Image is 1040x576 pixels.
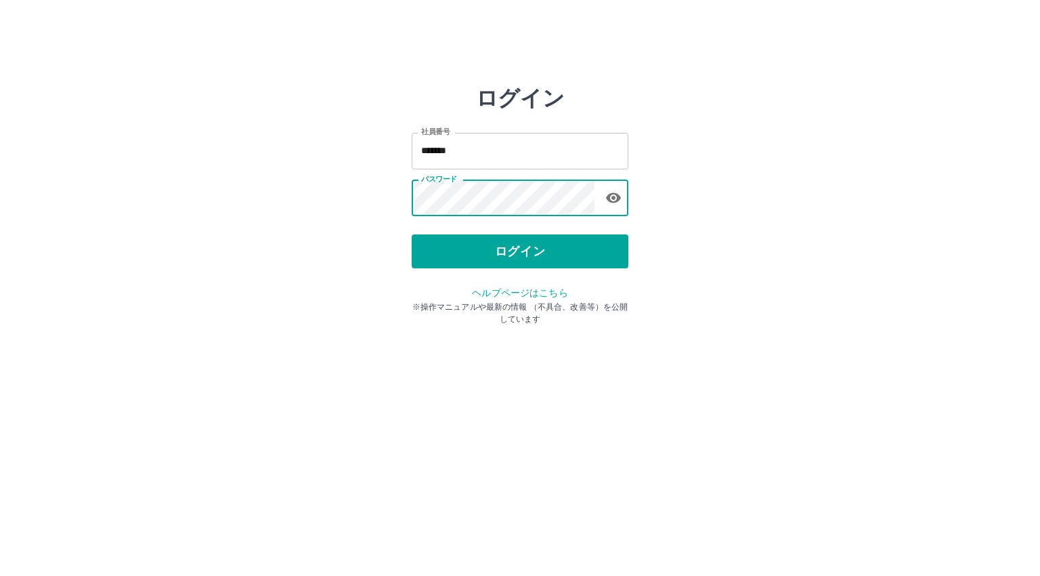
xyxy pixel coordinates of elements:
button: ログイン [412,234,628,268]
p: ※操作マニュアルや最新の情報 （不具合、改善等）を公開しています [412,301,628,325]
a: ヘルプページはこちら [472,287,567,298]
h2: ログイン [476,85,565,111]
label: パスワード [421,174,457,184]
label: 社員番号 [421,127,450,137]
